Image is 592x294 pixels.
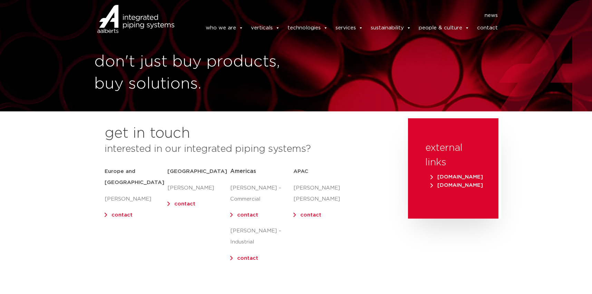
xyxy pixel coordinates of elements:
a: contact [237,212,258,218]
h3: interested in our integrated piping systems? [105,142,391,156]
p: [PERSON_NAME] [105,194,167,205]
strong: Europe and [GEOGRAPHIC_DATA] [105,169,164,185]
span: [DOMAIN_NAME] [430,174,483,180]
a: news [485,10,498,21]
p: [PERSON_NAME] – Industrial [230,226,293,248]
a: verticals [251,21,280,35]
span: [DOMAIN_NAME] [430,183,483,188]
p: [PERSON_NAME] – Commercial [230,183,293,205]
a: [DOMAIN_NAME] [429,183,485,188]
a: [DOMAIN_NAME] [429,174,485,180]
a: contact [111,212,133,218]
a: contact [174,201,195,206]
h5: APAC [293,166,356,177]
h1: don't just buy products, buy solutions. [94,51,293,95]
a: technologies [288,21,328,35]
nav: Menu [185,10,498,21]
h2: get in touch [105,125,190,142]
p: [PERSON_NAME] [PERSON_NAME] [293,183,356,205]
a: people & culture [419,21,469,35]
span: Americas [230,168,256,174]
a: contact [477,21,498,35]
a: services [336,21,363,35]
a: who we are [206,21,243,35]
a: sustainability [371,21,411,35]
h3: external links [425,141,481,170]
a: contact [300,212,321,218]
p: [PERSON_NAME] [167,183,230,194]
a: contact [237,256,258,261]
h5: [GEOGRAPHIC_DATA] [167,166,230,177]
